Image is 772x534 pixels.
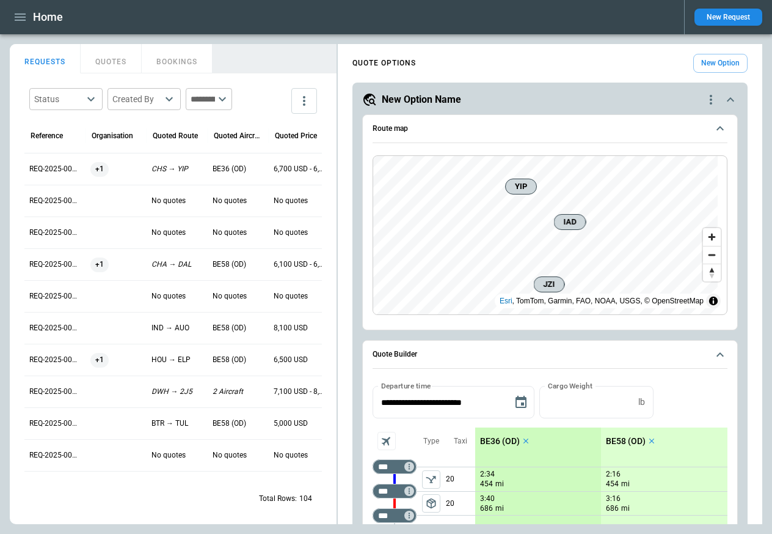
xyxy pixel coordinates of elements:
p: 686 [480,503,493,514]
p: REQ-2025-000322 [29,164,81,174]
p: Taxi [454,436,467,447]
p: REQ-2025-000314 [29,418,81,429]
p: mi [495,479,504,489]
p: No quotes [274,228,325,238]
p: REQ-2025-000320 [29,228,81,238]
div: Not found [373,459,417,474]
span: +1 [90,344,109,376]
button: left aligned [422,494,440,513]
p: REQ-2025-000316 [29,355,81,365]
span: JZI [539,278,559,291]
span: IAD [559,216,580,228]
button: more [291,88,317,114]
p: lb [638,397,645,407]
p: No quotes [274,196,325,206]
p: No quotes [151,228,203,238]
p: No quotes [213,291,264,302]
span: +1 [90,249,109,280]
p: Total Rows: [259,494,297,504]
p: REQ-2025-000313 [29,450,81,461]
p: 686 [606,503,619,514]
p: REQ-2025-000318 [29,291,81,302]
button: Choose date, selected date is Oct 6, 2025 [509,390,533,415]
button: QUOTES [81,44,142,73]
p: mi [621,503,630,514]
p: BE58 (OD) [213,323,264,333]
p: CHA → DAL [151,259,203,270]
div: Quoted Aircraft [214,132,263,140]
p: 3:16 [606,494,621,503]
span: package_2 [425,497,437,510]
p: No quotes [151,291,203,302]
button: Zoom out [703,246,721,264]
p: BE58 (OD) [606,436,646,447]
button: New Option Namequote-option-actions [362,92,738,107]
p: 454 [480,479,493,489]
label: Cargo Weight [548,380,592,391]
p: 20 [446,467,475,491]
p: No quotes [274,450,325,461]
h1: Home [33,10,63,24]
div: Created By [112,93,161,105]
span: Type of sector [422,494,440,513]
p: 2 Aircraft [213,387,264,397]
div: Not found [373,508,417,523]
p: REQ-2025-000319 [29,259,81,270]
button: New Request [694,9,762,26]
p: IND → AUO [151,323,203,333]
p: BE58 (OD) [213,418,264,429]
button: Reset bearing to north [703,264,721,281]
p: mi [621,479,630,489]
h4: QUOTE OPTIONS [352,61,416,66]
div: Route map [373,155,727,316]
button: Quote Builder [373,341,727,369]
button: Route map [373,115,727,143]
p: 454 [606,479,619,489]
button: New Option [693,54,748,73]
div: Organisation [92,132,133,140]
button: left aligned [422,470,440,489]
summary: Toggle attribution [706,294,721,308]
p: BE58 (OD) [213,355,264,365]
p: BE36 (OD) [480,436,520,447]
p: BTR → TUL [151,418,203,429]
p: Type [423,436,439,447]
p: 20 [446,492,475,515]
p: 6,700 USD - 6,800 USD [274,164,325,174]
span: +1 [90,154,109,185]
div: quote-option-actions [704,92,718,107]
p: 3:40 [480,494,495,503]
p: No quotes [213,196,264,206]
p: 8,100 USD [274,323,325,333]
h6: Route map [373,125,408,133]
p: DWH → 2J5 [151,387,203,397]
p: 6,100 USD - 6,300 USD [274,259,325,270]
button: REQUESTS [10,44,81,73]
p: REQ-2025-000321 [29,196,81,206]
span: YIP [511,180,531,193]
p: BE58 (OD) [213,259,264,270]
p: mi [495,503,504,514]
p: 6,500 USD [274,355,325,365]
div: Status [34,93,83,105]
p: 2:34 [480,470,495,479]
h6: Quote Builder [373,350,417,358]
p: 5,000 USD [274,418,325,429]
a: Esri [500,297,512,305]
h5: New Option Name [382,93,461,106]
p: No quotes [274,291,325,302]
button: BOOKINGS [142,44,213,73]
p: No quotes [213,450,264,461]
p: CHS → YIP [151,164,203,174]
span: Aircraft selection [377,432,396,450]
div: Not found [373,484,417,499]
span: Type of sector [422,470,440,489]
p: HOU → ELP [151,355,203,365]
p: REQ-2025-000317 [29,323,81,333]
label: Departure time [381,380,431,391]
div: Quoted Route [153,132,198,140]
p: BE36 (OD) [213,164,264,174]
p: 104 [299,494,312,504]
button: Zoom in [703,228,721,246]
p: No quotes [151,450,203,461]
